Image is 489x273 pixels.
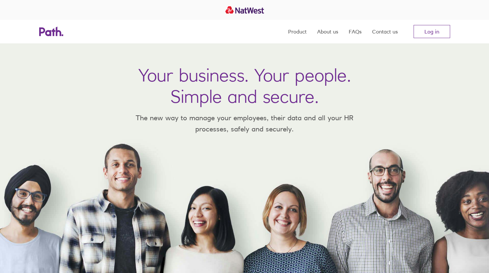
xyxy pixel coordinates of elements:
p: The new way to manage your employees, their data and all your HR processes, safely and securely. [126,112,363,134]
a: Contact us [372,20,398,43]
a: Product [288,20,307,43]
h1: Your business. Your people. Simple and secure. [138,64,351,107]
a: FAQs [349,20,362,43]
a: About us [317,20,338,43]
a: Log in [414,25,450,38]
